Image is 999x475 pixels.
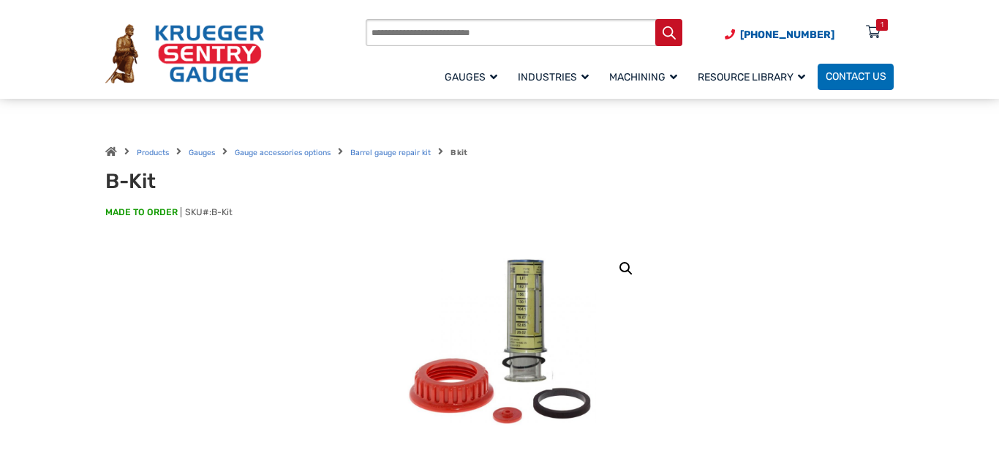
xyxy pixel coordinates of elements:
[725,27,834,42] a: Phone Number (920) 434-8860
[613,255,639,282] a: View full-screen image gallery
[105,24,264,83] img: Krueger Sentry Gauge
[510,61,601,91] a: Industries
[609,71,677,83] span: Machining
[105,169,421,194] h1: B-Kit
[189,148,215,157] a: Gauges
[818,64,894,90] a: Contact Us
[105,206,178,220] span: MADE TO ORDER
[698,71,805,83] span: Resource Library
[181,207,232,217] span: SKU#:
[437,61,510,91] a: Gauges
[350,148,431,157] a: Barrel gauge repair kit
[451,148,467,157] strong: B kit
[826,71,886,83] span: Contact Us
[235,148,331,157] a: Gauge accessories options
[881,19,883,31] div: 1
[211,207,233,217] span: B-Kit
[601,61,690,91] a: Machining
[740,29,834,41] span: [PHONE_NUMBER]
[137,148,169,157] a: Products
[445,71,497,83] span: Gauges
[518,71,589,83] span: Industries
[404,245,596,438] img: B-Kit
[690,61,818,91] a: Resource Library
